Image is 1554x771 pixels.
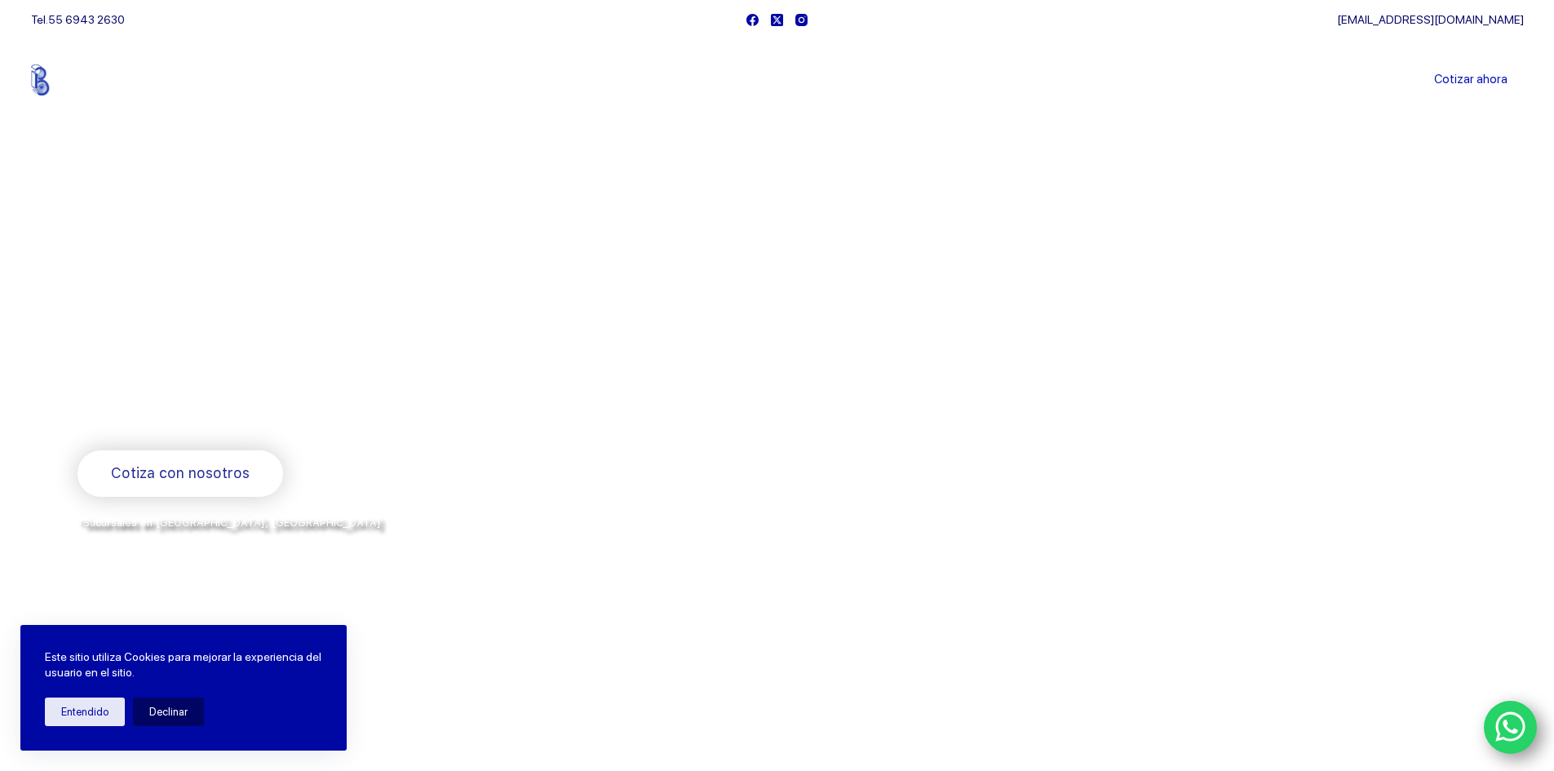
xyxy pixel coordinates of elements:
[1418,64,1524,96] a: Cotizar ahora
[31,13,125,26] span: Tel.
[795,14,808,26] a: Instagram
[746,14,759,26] a: Facebook
[77,450,283,497] a: Cotiza con nosotros
[77,243,286,264] span: Bienvenido a Balerytodo®
[1337,13,1524,26] a: [EMAIL_ADDRESS][DOMAIN_NAME]
[585,39,969,121] nav: Menu Principal
[48,13,125,26] a: 55 6943 2630
[77,516,381,529] span: *Sucursales en [GEOGRAPHIC_DATA], [GEOGRAPHIC_DATA]
[45,698,125,726] button: Entendido
[771,14,783,26] a: X (Twitter)
[31,64,133,95] img: Balerytodo
[45,649,322,681] p: Este sitio utiliza Cookies para mejorar la experiencia del usuario en el sitio.
[111,462,250,485] span: Cotiza con nosotros
[77,278,666,391] span: Somos los doctores de la industria
[1484,701,1538,755] a: WhatsApp
[133,698,204,726] button: Declinar
[77,408,400,428] span: Rodamientos y refacciones industriales
[77,534,472,547] span: y envíos a todo [GEOGRAPHIC_DATA] por la paquetería de su preferencia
